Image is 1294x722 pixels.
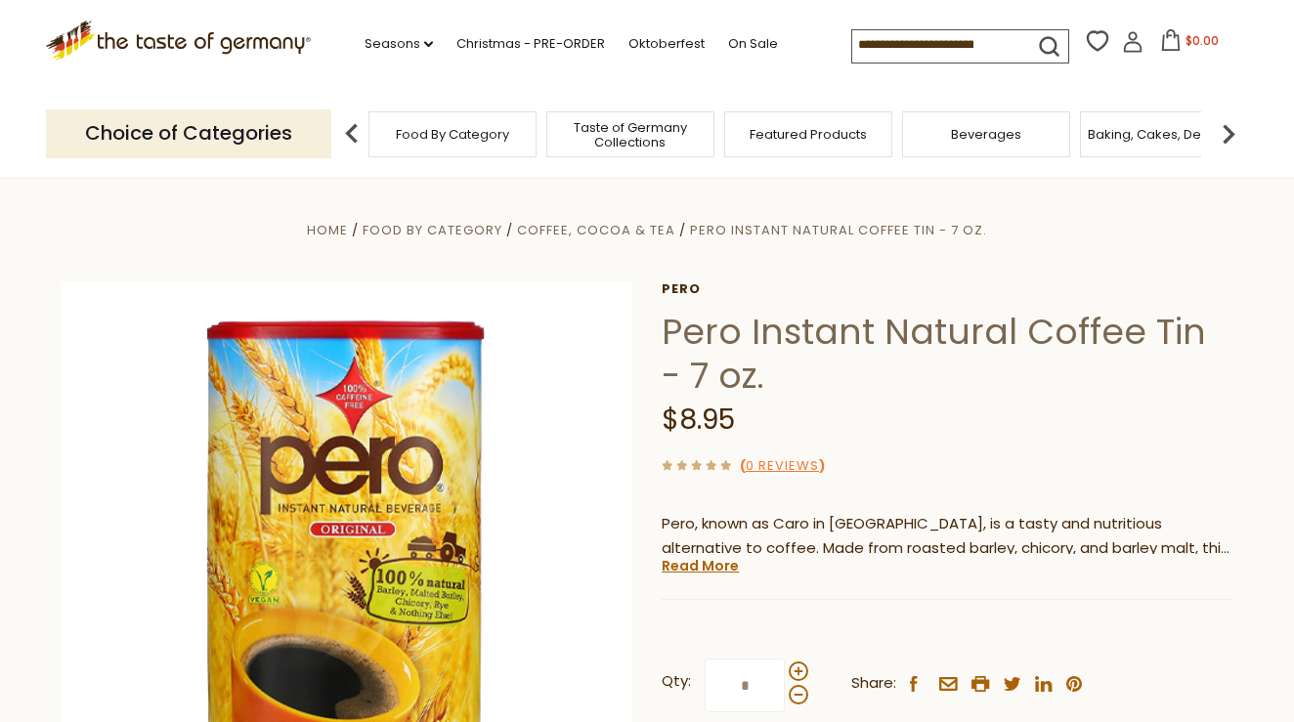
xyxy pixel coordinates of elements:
button: $0.00 [1147,29,1230,59]
a: Taste of Germany Collections [552,120,709,149]
a: Baking, Cakes, Desserts [1088,127,1239,142]
a: Home [307,221,348,239]
strong: Qty: [662,669,691,694]
a: Oktoberfest [628,33,705,55]
span: Share: [851,671,896,696]
span: ( ) [740,456,825,475]
a: Food By Category [396,127,509,142]
a: Coffee, Cocoa & Tea [517,221,675,239]
a: Featured Products [750,127,867,142]
h1: Pero Instant Natural Coffee Tin - 7 oz. [662,310,1233,398]
img: previous arrow [332,114,371,153]
a: Food By Category [363,221,502,239]
a: 0 Reviews [746,456,819,477]
a: Christmas - PRE-ORDER [456,33,605,55]
img: next arrow [1209,114,1248,153]
a: On Sale [728,33,778,55]
a: Beverages [951,127,1021,142]
a: Seasons [365,33,433,55]
input: Qty: [705,658,785,712]
span: $8.95 [662,401,735,439]
a: Pero Instant Natural Coffee Tin - 7 oz. [690,221,987,239]
a: Pero [662,281,1233,297]
p: Pero, known as Caro in [GEOGRAPHIC_DATA], is a tasty and nutritious alternative to coffee. Made f... [662,512,1233,561]
p: Choice of Categories [46,109,331,157]
span: $0.00 [1186,32,1219,49]
a: Read More [662,556,739,575]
